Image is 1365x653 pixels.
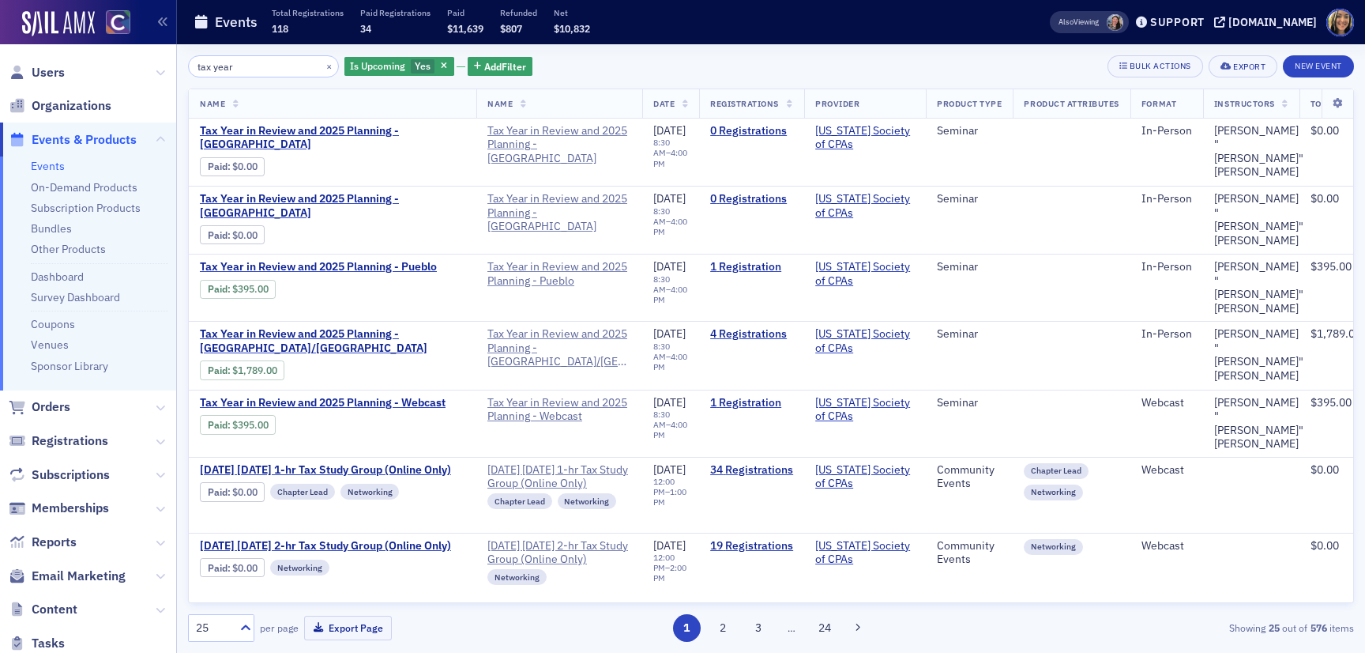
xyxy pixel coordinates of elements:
a: [US_STATE] Society of CPAs [815,539,915,567]
time: 4:00 PM [653,419,687,440]
div: – [653,206,688,237]
div: Networking [487,569,547,585]
span: Date [653,98,675,109]
a: [US_STATE] Society of CPAs [815,260,915,288]
a: [US_STATE] Society of CPAs [815,396,915,424]
span: Registrations [710,98,779,109]
div: Networking [1024,485,1083,500]
a: [PERSON_NAME] "[PERSON_NAME]" [PERSON_NAME] [1214,124,1303,179]
a: Paid [208,160,227,172]
span: September 2025 Wednesday 1-hr Tax Study Group (Online Only) [487,463,631,491]
a: Paid [208,364,227,376]
span: Viewing [1059,17,1099,28]
time: 2:00 PM [653,562,686,583]
a: SailAMX [22,11,95,36]
div: Chapter Lead [487,493,552,509]
div: Chapter Lead [1024,463,1089,479]
span: Tax Year in Review and 2025 Planning - Glenwood Springs [487,124,631,166]
p: Paid Registrations [360,7,431,18]
div: Seminar [937,192,1002,206]
div: Paid: 0 - $0 [200,225,265,244]
span: Tax Year in Review and 2025 Planning - Boulder/Longmont [487,327,631,369]
span: Product Attributes [1024,98,1119,109]
div: In-Person [1141,124,1192,138]
div: – [653,138,688,168]
span: $0.00 [232,229,258,241]
div: – [653,477,688,508]
span: Name [200,98,225,109]
span: [DATE] [653,259,686,274]
div: Community Events [937,463,1002,491]
div: Webcast [1141,539,1192,553]
div: Seminar [937,396,1002,410]
a: Tax Year in Review and 2025 Planning - [GEOGRAPHIC_DATA]/[GEOGRAPHIC_DATA] [200,327,465,355]
span: Is Upcoming [350,59,405,72]
span: Format [1141,98,1176,109]
a: Memberships [9,500,109,517]
time: 4:00 PM [653,284,687,305]
strong: 576 [1307,621,1329,635]
button: Bulk Actions [1107,55,1203,77]
span: $395.00 [1310,259,1352,274]
div: In-Person [1141,327,1192,342]
span: $395.00 [232,419,269,431]
button: New Event [1283,55,1354,77]
time: 8:30 AM [653,409,670,430]
time: 8:30 AM [653,206,670,227]
a: Paid [208,283,227,295]
div: Seminar [937,124,1002,138]
span: Instructors [1214,98,1275,109]
span: $0.00 [232,486,258,498]
a: [DATE] [DATE] 1-hr Tax Study Group (Online Only) [487,463,631,491]
a: Paid [208,229,227,241]
div: – [653,553,688,583]
span: Name [487,98,513,109]
div: Chapter Lead [270,484,335,500]
div: Paid: 0 - $0 [200,157,265,176]
span: September 2025 Wednesday 1-hr Tax Study Group (Online Only) [200,463,465,477]
button: [DOMAIN_NAME] [1214,17,1322,28]
a: Orders [9,398,70,416]
button: 3 [745,614,773,642]
span: $395.00 [1310,395,1352,410]
div: Networking [340,484,400,500]
span: Tax Year in Review and 2025 Planning - Durango [487,192,631,234]
p: Net [554,7,590,18]
span: Events & Products [32,131,137,149]
span: $807 [500,22,522,35]
span: … [780,621,803,635]
div: Paid: 18 - $0 [200,558,265,577]
span: : [208,283,232,295]
div: [PERSON_NAME] "[PERSON_NAME]" [PERSON_NAME] [1214,327,1303,383]
span: September 2025 Tuesday 2-hr Tax Study Group (Online Only) [487,539,631,567]
span: Add Filter [484,59,526,74]
a: Tax Year in Review and 2025 Planning - Pueblo [200,260,465,274]
a: [US_STATE] Society of CPAs [815,463,915,491]
a: 0 Registrations [710,192,793,206]
button: Export Page [304,616,392,640]
span: : [208,160,232,172]
a: [PERSON_NAME] "[PERSON_NAME]" [PERSON_NAME] [1214,396,1303,451]
div: Webcast [1141,396,1192,410]
a: Coupons [31,317,75,331]
a: [US_STATE] Society of CPAs [815,124,915,152]
span: Tiffany Carson [1107,14,1123,31]
a: 34 Registrations [710,463,793,477]
span: Profile [1326,9,1354,36]
a: 1 Registration [710,260,793,274]
span: $0.00 [1310,123,1339,138]
span: Tax Year in Review and 2025 Planning - Durango [200,192,465,220]
a: Paid [208,419,227,431]
button: × [322,59,337,73]
a: Paid [208,562,227,574]
button: 24 [811,614,839,642]
span: $1,789.00 [232,364,277,376]
span: $1,789.00 [1310,326,1361,341]
div: – [653,342,688,372]
a: [DATE] [DATE] 2-hr Tax Study Group (Online Only) [200,539,465,553]
a: Bundles [31,221,72,236]
p: Paid [447,7,483,18]
button: 1 [673,614,701,642]
a: Other Products [31,242,106,256]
